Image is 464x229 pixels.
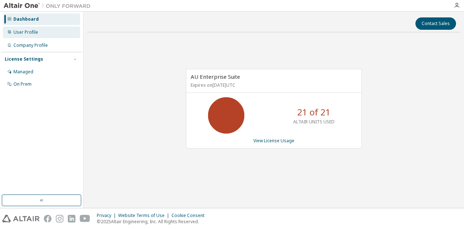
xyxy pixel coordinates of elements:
[56,215,63,222] img: instagram.svg
[293,119,335,125] p: ALTAIR UNITS USED
[191,82,355,88] p: Expires on [DATE] UTC
[253,138,294,144] a: View License Usage
[5,56,43,62] div: License Settings
[297,106,331,118] p: 21 of 21
[118,213,171,218] div: Website Terms of Use
[97,213,118,218] div: Privacy
[2,215,40,222] img: altair_logo.svg
[171,213,209,218] div: Cookie Consent
[13,81,32,87] div: On Prem
[415,17,456,30] button: Contact Sales
[13,42,48,48] div: Company Profile
[191,73,240,80] span: AU Enterprise Suite
[4,2,94,9] img: Altair One
[13,29,38,35] div: User Profile
[13,69,33,75] div: Managed
[13,16,39,22] div: Dashboard
[44,215,51,222] img: facebook.svg
[68,215,75,222] img: linkedin.svg
[97,218,209,225] p: © 2025 Altair Engineering, Inc. All Rights Reserved.
[80,215,90,222] img: youtube.svg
